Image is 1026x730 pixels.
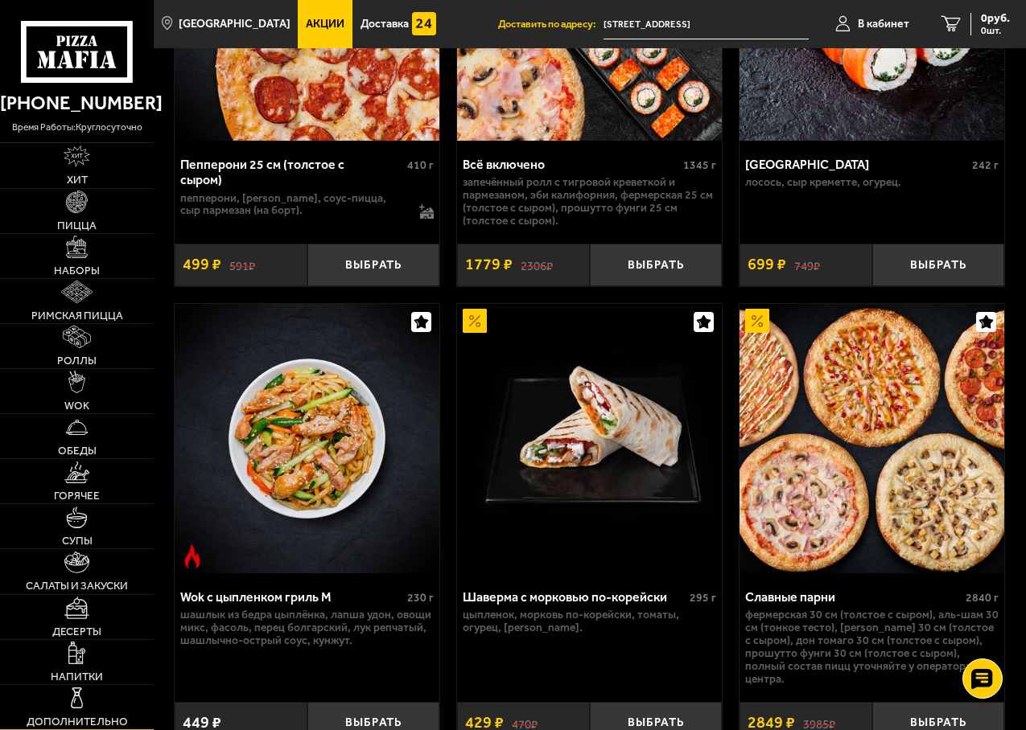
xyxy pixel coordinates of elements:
span: Десерты [52,626,101,638]
span: 2840 г [966,591,999,605]
img: Славные парни [740,304,1004,574]
span: В кабинет [858,18,909,30]
span: 499 ₽ [183,256,221,273]
span: Роллы [57,355,97,367]
img: Акционный [745,309,769,333]
div: Славные парни [745,589,962,605]
img: Wok с цыпленком гриль M [175,304,439,574]
img: Острое блюдо [180,544,204,568]
s: 3985 ₽ [803,716,835,730]
span: Акции [306,18,344,30]
button: Выбрать [307,244,440,286]
s: 749 ₽ [794,257,820,272]
span: Доставить по адресу: [498,19,604,30]
p: шашлык из бедра цыплёнка, лапша удон, овощи микс, фасоль, перец болгарский, лук репчатый, шашлычн... [180,609,434,647]
span: Обеды [58,445,97,457]
input: Ваш адрес доставки [604,10,809,39]
span: 295 г [690,591,716,605]
span: 242 г [972,158,999,172]
span: 699 ₽ [748,256,786,273]
button: Выбрать [590,244,723,286]
img: 15daf4d41897b9f0e9f617042186c801.svg [412,12,436,36]
div: Шаверма с морковью по-корейски [463,589,686,605]
span: 1345 г [683,158,716,172]
a: Острое блюдоWok с цыпленком гриль M [175,304,439,574]
span: WOK [64,400,89,412]
s: 591 ₽ [229,257,255,272]
p: цыпленок, морковь по-корейски, томаты, огурец, [PERSON_NAME]. [463,609,716,634]
img: Акционный [463,309,487,333]
span: Напитки [51,671,103,683]
p: Запечённый ролл с тигровой креветкой и пармезаном, Эби Калифорния, Фермерская 25 см (толстое с сы... [463,176,716,228]
span: Хит [67,174,88,186]
span: улица Обручевых, 5А [604,10,809,39]
s: 2306 ₽ [521,257,553,272]
a: АкционныйСлавные парни [740,304,1004,574]
span: Горячее [54,490,100,502]
div: Всё включено [463,157,679,172]
button: Выбрать [872,244,1005,286]
a: АкционныйШаверма с морковью по-корейски [457,304,722,574]
img: Шаверма с морковью по-корейски [457,304,722,574]
s: 470 ₽ [512,716,538,730]
div: [GEOGRAPHIC_DATA] [745,157,968,172]
span: 1779 ₽ [465,256,513,273]
p: пепперони, [PERSON_NAME], соус-пицца, сыр пармезан (на борт). [180,192,409,218]
span: Супы [62,535,93,547]
span: Римская пицца [31,310,123,322]
span: Дополнительно [27,716,128,728]
span: 0 шт. [981,26,1010,35]
p: Фермерская 30 см (толстое с сыром), Аль-Шам 30 см (тонкое тесто), [PERSON_NAME] 30 см (толстое с ... [745,609,999,686]
span: Доставка [361,18,409,30]
span: [GEOGRAPHIC_DATA] [179,18,290,30]
span: 230 г [407,591,434,605]
span: 410 г [407,158,434,172]
div: Пепперони 25 см (толстое с сыром) [180,157,403,187]
span: Салаты и закуски [26,580,128,592]
div: Wok с цыпленком гриль M [180,589,403,605]
span: 0 руб. [981,13,1010,24]
p: лосось, Сыр креметте, огурец. [745,176,999,189]
span: Пицца [57,220,97,232]
span: Наборы [54,265,100,277]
